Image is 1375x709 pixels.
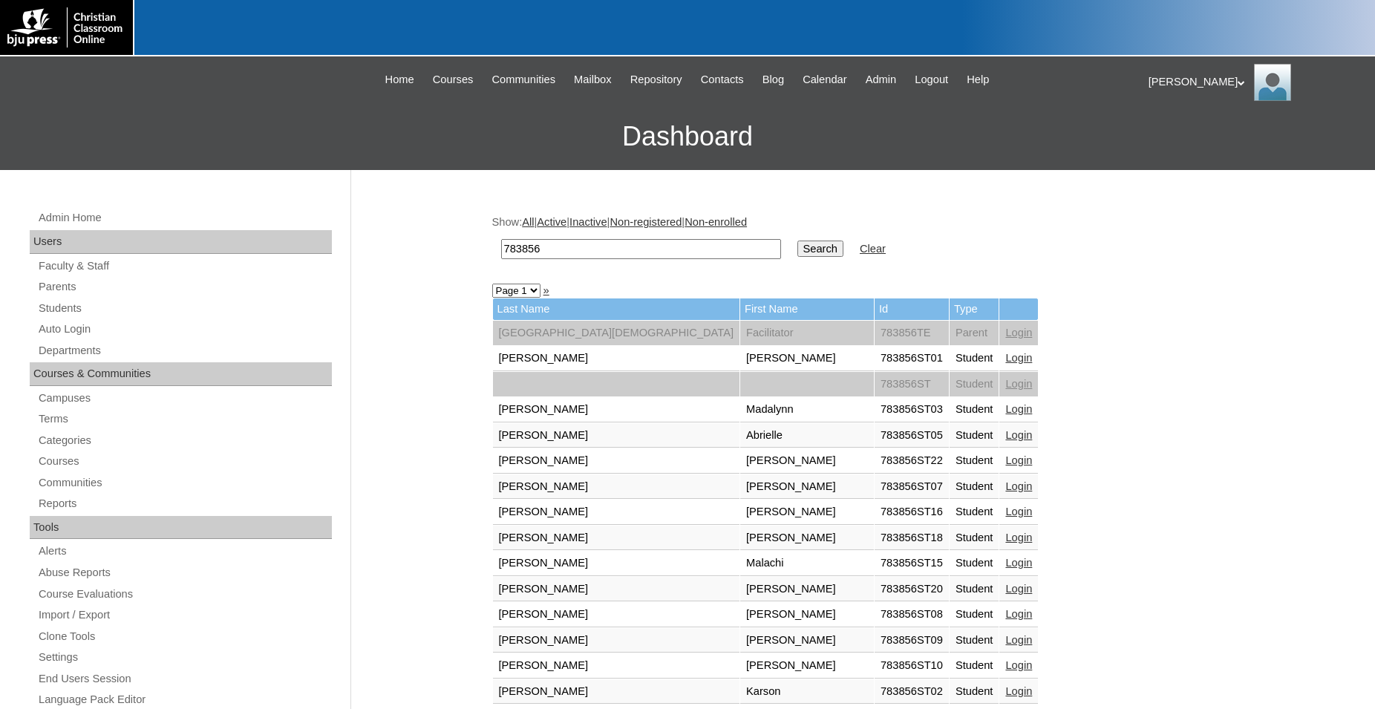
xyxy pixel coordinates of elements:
[37,389,332,408] a: Campuses
[875,474,949,500] td: 783856ST07
[37,606,332,624] a: Import / Export
[740,653,874,679] td: [PERSON_NAME]
[950,577,999,602] td: Student
[425,71,481,88] a: Courses
[740,448,874,474] td: [PERSON_NAME]
[1005,352,1032,364] a: Login
[30,516,332,540] div: Tools
[569,216,607,228] a: Inactive
[493,423,740,448] td: [PERSON_NAME]
[875,298,949,320] td: Id
[493,577,740,602] td: [PERSON_NAME]
[37,209,332,227] a: Admin Home
[693,71,751,88] a: Contacts
[493,653,740,679] td: [PERSON_NAME]
[1005,480,1032,492] a: Login
[860,243,886,255] a: Clear
[37,320,332,339] a: Auto Login
[37,542,332,561] a: Alerts
[1005,608,1032,620] a: Login
[7,7,125,48] img: logo-white.png
[1005,506,1032,517] a: Login
[950,448,999,474] td: Student
[493,526,740,551] td: [PERSON_NAME]
[795,71,854,88] a: Calendar
[493,397,740,422] td: [PERSON_NAME]
[915,71,948,88] span: Logout
[740,346,874,371] td: [PERSON_NAME]
[378,71,422,88] a: Home
[950,346,999,371] td: Student
[950,298,999,320] td: Type
[493,551,740,576] td: [PERSON_NAME]
[740,321,874,346] td: Facilitator
[803,71,846,88] span: Calendar
[959,71,996,88] a: Help
[493,628,740,653] td: [PERSON_NAME]
[740,526,874,551] td: [PERSON_NAME]
[37,257,332,275] a: Faculty & Staff
[740,551,874,576] td: Malachi
[1005,557,1032,569] a: Login
[493,346,740,371] td: [PERSON_NAME]
[1005,378,1032,390] a: Login
[1005,634,1032,646] a: Login
[950,653,999,679] td: Student
[967,71,989,88] span: Help
[875,653,949,679] td: 783856ST10
[740,577,874,602] td: [PERSON_NAME]
[37,585,332,604] a: Course Evaluations
[543,284,549,296] a: »
[1005,532,1032,543] a: Login
[37,690,332,709] a: Language Pack Editor
[875,577,949,602] td: 783856ST20
[740,423,874,448] td: Abrielle
[740,397,874,422] td: Madalynn
[493,321,740,346] td: [GEOGRAPHIC_DATA][DEMOGRAPHIC_DATA]
[1149,64,1360,101] div: [PERSON_NAME]
[740,298,874,320] td: First Name
[501,239,781,259] input: Search
[37,299,332,318] a: Students
[30,362,332,386] div: Courses & Communities
[950,397,999,422] td: Student
[37,474,332,492] a: Communities
[493,602,740,627] td: [PERSON_NAME]
[484,71,563,88] a: Communities
[491,71,555,88] span: Communities
[907,71,956,88] a: Logout
[493,448,740,474] td: [PERSON_NAME]
[522,216,534,228] a: All
[875,448,949,474] td: 783856ST22
[1005,583,1032,595] a: Login
[950,321,999,346] td: Parent
[950,551,999,576] td: Student
[875,679,949,705] td: 783856ST02
[875,397,949,422] td: 783856ST03
[875,602,949,627] td: 783856ST08
[950,526,999,551] td: Student
[740,679,874,705] td: Karson
[875,423,949,448] td: 783856ST05
[858,71,904,88] a: Admin
[950,500,999,525] td: Student
[1005,327,1032,339] a: Login
[37,563,332,582] a: Abuse Reports
[7,103,1368,170] h3: Dashboard
[762,71,784,88] span: Blog
[875,321,949,346] td: 783856TE
[493,474,740,500] td: [PERSON_NAME]
[493,372,740,397] td: ㅤㅤ
[950,679,999,705] td: Student
[740,628,874,653] td: [PERSON_NAME]
[1005,454,1032,466] a: Login
[37,452,332,471] a: Courses
[37,410,332,428] a: Terms
[875,628,949,653] td: 783856ST09
[30,230,332,254] div: Users
[950,628,999,653] td: Student
[1254,64,1291,101] img: Jonelle Rodriguez
[755,71,791,88] a: Blog
[37,627,332,646] a: Clone Tools
[740,602,874,627] td: [PERSON_NAME]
